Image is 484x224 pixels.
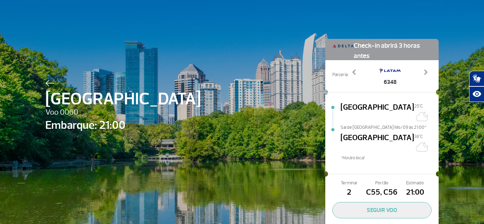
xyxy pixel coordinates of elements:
[414,109,428,124] img: Céu limpo
[365,186,398,199] span: C55, C56
[469,71,484,102] div: Plugin de acessibilidade da Hand Talk.
[332,186,365,199] span: 2
[341,102,414,124] span: [GEOGRAPHIC_DATA]
[379,78,401,86] span: 6348
[365,180,398,186] span: Portão
[399,186,432,199] span: 21:00
[399,180,432,186] span: Estimado
[414,134,423,139] span: 36°C
[354,39,432,61] span: Check-in abrirá 3 horas antes
[341,155,439,161] span: *Horáro local
[341,132,414,155] span: [GEOGRAPHIC_DATA]
[414,103,423,109] span: 25°C
[469,86,484,102] button: Abrir recursos assistivos.
[469,71,484,86] button: Abrir tradutor de língua de sinais.
[45,107,201,119] span: Voo 0060
[45,86,201,112] span: [GEOGRAPHIC_DATA]
[332,71,348,78] span: Parceria:
[414,140,428,154] img: Céu limpo
[45,117,201,134] span: Embarque: 21:00
[341,124,439,129] span: Sai de [GEOGRAPHIC_DATA] Mo/09 às 21:00*
[332,202,432,218] button: SEGUIR VOO
[332,180,365,186] span: Terminal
